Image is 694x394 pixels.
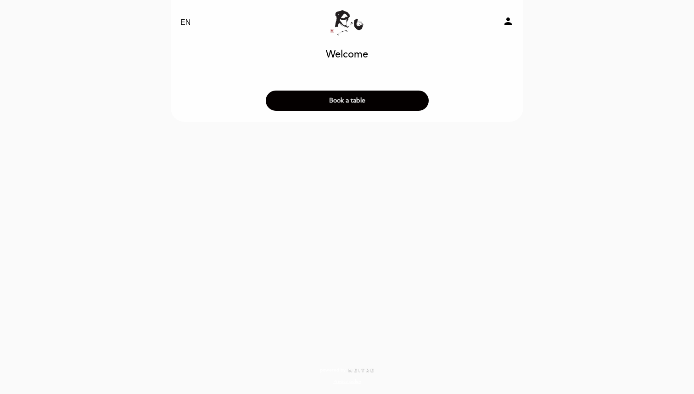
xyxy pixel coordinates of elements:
[266,91,429,111] button: Book a table
[320,367,374,373] a: powered by
[348,368,374,373] img: MEITRE
[326,49,368,60] h1: Welcome
[320,367,346,373] span: powered by
[503,16,514,27] i: person
[503,16,514,30] button: person
[333,378,361,385] a: Privacy policy
[290,10,404,35] a: Ryo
